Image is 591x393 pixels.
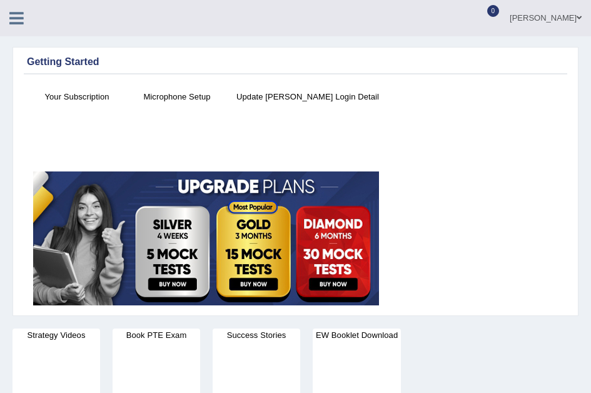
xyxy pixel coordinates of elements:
h4: Your Subscription [33,90,121,103]
h4: EW Booklet Download [313,329,401,342]
h4: Book PTE Exam [113,329,200,342]
span: 0 [487,5,500,17]
h4: Microphone Setup [133,90,221,103]
h4: Strategy Videos [13,329,100,342]
h4: Success Stories [213,329,300,342]
div: Getting Started [27,54,564,69]
h4: Update [PERSON_NAME] Login Detail [233,90,382,103]
img: small5.jpg [33,171,379,305]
